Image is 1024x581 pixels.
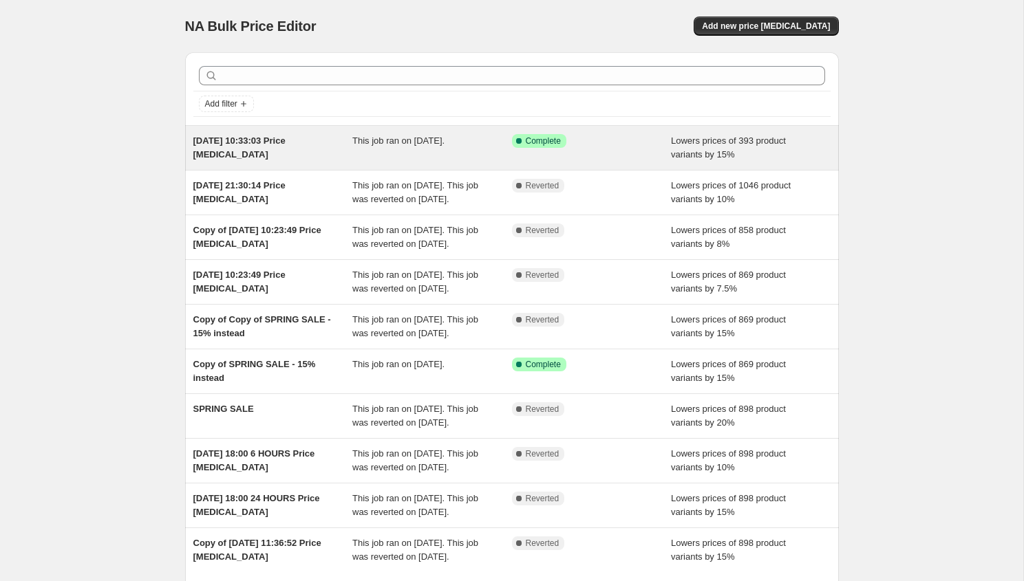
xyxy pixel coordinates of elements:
[193,448,315,472] span: [DATE] 18:00 6 HOURS Price [MEDICAL_DATA]
[671,135,786,160] span: Lowers prices of 393 product variants by 15%
[193,135,286,160] span: [DATE] 10:33:03 Price [MEDICAL_DATA]
[526,180,559,191] span: Reverted
[352,448,478,472] span: This job ran on [DATE]. This job was reverted on [DATE].
[526,493,559,504] span: Reverted
[352,359,445,369] span: This job ran on [DATE].
[193,270,286,294] span: [DATE] 10:23:49 Price [MEDICAL_DATA]
[352,270,478,294] span: This job ran on [DATE]. This job was reverted on [DATE].
[671,225,786,249] span: Lowers prices of 858 product variants by 8%
[352,180,478,204] span: This job ran on [DATE]. This job was reverted on [DATE].
[193,538,321,562] span: Copy of [DATE] 11:36:52 Price [MEDICAL_DATA]
[671,180,791,204] span: Lowers prices of 1046 product variants by 10%
[526,404,559,415] span: Reverted
[671,404,786,428] span: Lowers prices of 898 product variants by 20%
[671,314,786,338] span: Lowers prices of 869 product variants by 15%
[702,21,830,32] span: Add new price [MEDICAL_DATA]
[193,404,254,414] span: SPRING SALE
[526,270,559,281] span: Reverted
[526,314,559,325] span: Reverted
[671,270,786,294] span: Lowers prices of 869 product variants by 7.5%
[205,98,237,109] span: Add filter
[193,359,316,383] span: Copy of SPRING SALE - 15% instead
[193,180,286,204] span: [DATE] 21:30:14 Price [MEDICAL_DATA]
[694,17,838,36] button: Add new price [MEDICAL_DATA]
[526,359,561,370] span: Complete
[526,448,559,459] span: Reverted
[671,493,786,517] span: Lowers prices of 898 product variants by 15%
[193,225,321,249] span: Copy of [DATE] 10:23:49 Price [MEDICAL_DATA]
[352,225,478,249] span: This job ran on [DATE]. This job was reverted on [DATE].
[185,19,317,34] span: NA Bulk Price Editor
[671,359,786,383] span: Lowers prices of 869 product variants by 15%
[352,404,478,428] span: This job ran on [DATE]. This job was reverted on [DATE].
[526,538,559,549] span: Reverted
[526,135,561,146] span: Complete
[526,225,559,236] span: Reverted
[352,493,478,517] span: This job ran on [DATE]. This job was reverted on [DATE].
[352,135,445,146] span: This job ran on [DATE].
[193,493,320,517] span: [DATE] 18:00 24 HOURS Price [MEDICAL_DATA]
[352,538,478,562] span: This job ran on [DATE]. This job was reverted on [DATE].
[352,314,478,338] span: This job ran on [DATE]. This job was reverted on [DATE].
[671,448,786,472] span: Lowers prices of 898 product variants by 10%
[671,538,786,562] span: Lowers prices of 898 product variants by 15%
[199,96,254,112] button: Add filter
[193,314,331,338] span: Copy of Copy of SPRING SALE - 15% instead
